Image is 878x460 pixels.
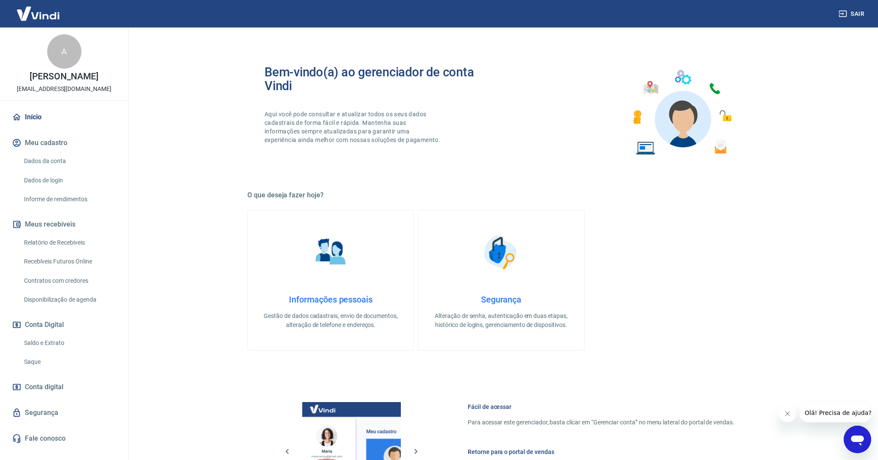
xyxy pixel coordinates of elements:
[468,402,734,411] h6: Fácil de acessar
[837,6,868,22] button: Sair
[10,0,66,27] img: Vindi
[21,253,118,270] a: Recebíveis Futuros Online
[262,312,400,330] p: Gestão de dados cadastrais, envio de documentos, alteração de telefone e endereços.
[779,405,796,422] iframe: Fechar mensagem
[265,65,501,93] h2: Bem-vindo(a) ao gerenciador de conta Vindi
[625,65,738,160] img: Imagem de um avatar masculino com diversos icones exemplificando as funcionalidades do gerenciado...
[247,191,755,200] h5: O que deseja fazer hoje?
[21,334,118,352] a: Saldo e Extrato
[5,6,72,13] span: Olá! Precisa de ajuda?
[21,272,118,290] a: Contratos com credores
[418,210,584,351] a: SegurançaSegurançaAlteração de senha, autenticação em duas etapas, histórico de logins, gerenciam...
[21,353,118,371] a: Saque
[30,72,98,81] p: [PERSON_NAME]
[310,231,352,274] img: Informações pessoais
[10,403,118,422] a: Segurança
[247,210,414,351] a: Informações pessoaisInformações pessoaisGestão de dados cadastrais, envio de documentos, alteraçã...
[17,85,111,94] p: [EMAIL_ADDRESS][DOMAIN_NAME]
[10,108,118,127] a: Início
[10,378,118,396] a: Conta digital
[844,426,871,453] iframe: Botão para abrir a janela de mensagens
[468,418,734,427] p: Para acessar este gerenciador, basta clicar em “Gerenciar conta” no menu lateral do portal de ven...
[25,381,63,393] span: Conta digital
[10,215,118,234] button: Meus recebíveis
[262,294,400,305] h4: Informações pessoais
[21,234,118,251] a: Relatório de Recebíveis
[21,191,118,208] a: Informe de rendimentos
[800,403,871,422] iframe: Mensagem da empresa
[47,34,81,69] div: A
[10,315,118,334] button: Conta Digital
[21,172,118,189] a: Dados de login
[480,231,523,274] img: Segurança
[10,429,118,448] a: Fale conosco
[432,312,570,330] p: Alteração de senha, autenticação em duas etapas, histórico de logins, gerenciamento de dispositivos.
[21,291,118,309] a: Disponibilização de agenda
[10,133,118,152] button: Meu cadastro
[21,152,118,170] a: Dados da conta
[468,448,734,456] h6: Retorne para o portal de vendas
[265,110,442,144] p: Aqui você pode consultar e atualizar todos os seus dados cadastrais de forma fácil e rápida. Mant...
[432,294,570,305] h4: Segurança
